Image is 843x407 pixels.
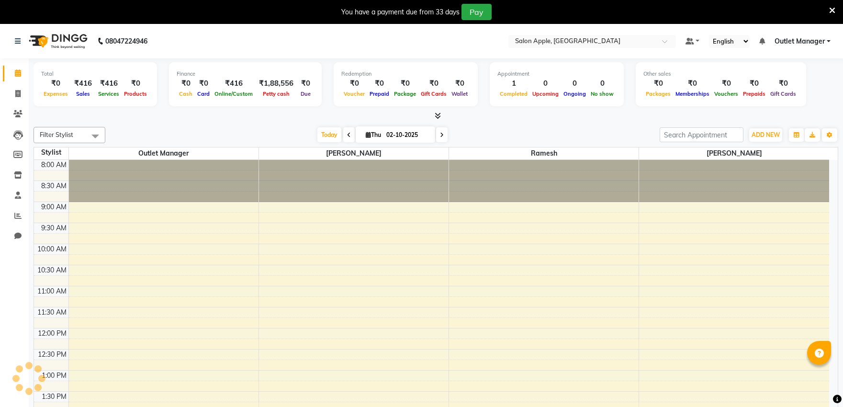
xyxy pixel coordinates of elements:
[39,202,68,212] div: 9:00 AM
[392,90,418,97] span: Package
[712,90,741,97] span: Vouchers
[260,90,292,97] span: Petty cash
[40,371,68,381] div: 1:00 PM
[39,160,68,170] div: 8:00 AM
[673,90,712,97] span: Memberships
[70,78,96,89] div: ₹416
[36,350,68,360] div: 12:30 PM
[449,78,470,89] div: ₹0
[530,78,561,89] div: 0
[122,90,149,97] span: Products
[775,36,825,46] span: Outlet Manager
[673,78,712,89] div: ₹0
[35,307,68,317] div: 11:30 AM
[34,147,68,158] div: Stylist
[392,78,418,89] div: ₹0
[449,90,470,97] span: Wallet
[643,78,673,89] div: ₹0
[122,78,149,89] div: ₹0
[449,147,639,159] span: Ramesh
[36,328,68,339] div: 12:00 PM
[497,78,530,89] div: 1
[212,78,255,89] div: ₹416
[561,78,588,89] div: 0
[588,78,616,89] div: 0
[588,90,616,97] span: No show
[195,78,212,89] div: ₹0
[177,70,314,78] div: Finance
[297,78,314,89] div: ₹0
[741,78,768,89] div: ₹0
[341,90,367,97] span: Voucher
[41,90,70,97] span: Expenses
[255,78,297,89] div: ₹1,88,556
[41,70,149,78] div: Total
[24,28,90,55] img: logo
[177,78,195,89] div: ₹0
[660,127,743,142] input: Search Appointment
[105,28,147,55] b: 08047224946
[749,128,782,142] button: ADD NEW
[259,147,449,159] span: [PERSON_NAME]
[341,7,460,17] div: You have a payment due from 33 days
[35,265,68,275] div: 10:30 AM
[40,392,68,402] div: 1:30 PM
[561,90,588,97] span: Ongoing
[643,70,798,78] div: Other sales
[741,90,768,97] span: Prepaids
[497,70,616,78] div: Appointment
[195,90,212,97] span: Card
[41,78,70,89] div: ₹0
[317,127,341,142] span: Today
[530,90,561,97] span: Upcoming
[461,4,492,20] button: Pay
[177,90,195,97] span: Cash
[383,128,431,142] input: 2025-10-02
[367,78,392,89] div: ₹0
[74,90,92,97] span: Sales
[341,78,367,89] div: ₹0
[712,78,741,89] div: ₹0
[367,90,392,97] span: Prepaid
[96,90,122,97] span: Services
[298,90,313,97] span: Due
[418,78,449,89] div: ₹0
[768,90,798,97] span: Gift Cards
[497,90,530,97] span: Completed
[768,78,798,89] div: ₹0
[752,131,780,138] span: ADD NEW
[39,181,68,191] div: 8:30 AM
[96,78,122,89] div: ₹416
[643,90,673,97] span: Packages
[639,147,829,159] span: [PERSON_NAME]
[341,70,470,78] div: Redemption
[35,286,68,296] div: 11:00 AM
[40,131,73,138] span: Filter Stylist
[69,147,259,159] span: Outlet Manager
[35,244,68,254] div: 10:00 AM
[212,90,255,97] span: Online/Custom
[363,131,383,138] span: Thu
[418,90,449,97] span: Gift Cards
[39,223,68,233] div: 9:30 AM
